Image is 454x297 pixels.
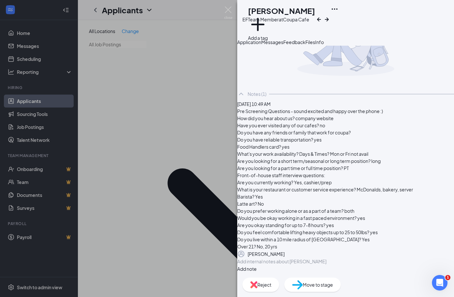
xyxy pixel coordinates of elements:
div: Team Member at Coupa Cafe [248,16,315,23]
svg: Profile [237,250,245,258]
div: [PERSON_NAME] [248,250,285,257]
span: Files [305,39,315,45]
h1: [PERSON_NAME] [248,5,315,16]
svg: Ellipses [331,5,338,13]
svg: Plus [248,15,268,34]
span: [DATE] 10:49 AM [237,101,271,107]
span: Application [237,39,261,45]
span: Feedback [283,39,305,45]
span: 1 [445,275,450,280]
svg: ArrowLeftNew [315,16,323,23]
iframe: Intercom live chat [432,275,448,291]
span: Move to stage [303,281,333,288]
button: ArrowRight [323,5,331,33]
div: Notes (1) [248,91,266,97]
svg: ChevronUp [237,90,245,98]
button: ArrowLeftNew [315,5,323,33]
span: Messages [261,39,283,45]
svg: ArrowRight [323,16,331,23]
button: PlusAdd a tag [248,15,268,41]
span: Reject [257,281,271,288]
button: Add note [237,265,257,272]
div: Pre Screening Questions - sound excited and happy over the phone :) How did you hear about us? co... [237,108,454,250]
div: EF [242,16,248,23]
span: Info [315,39,324,45]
